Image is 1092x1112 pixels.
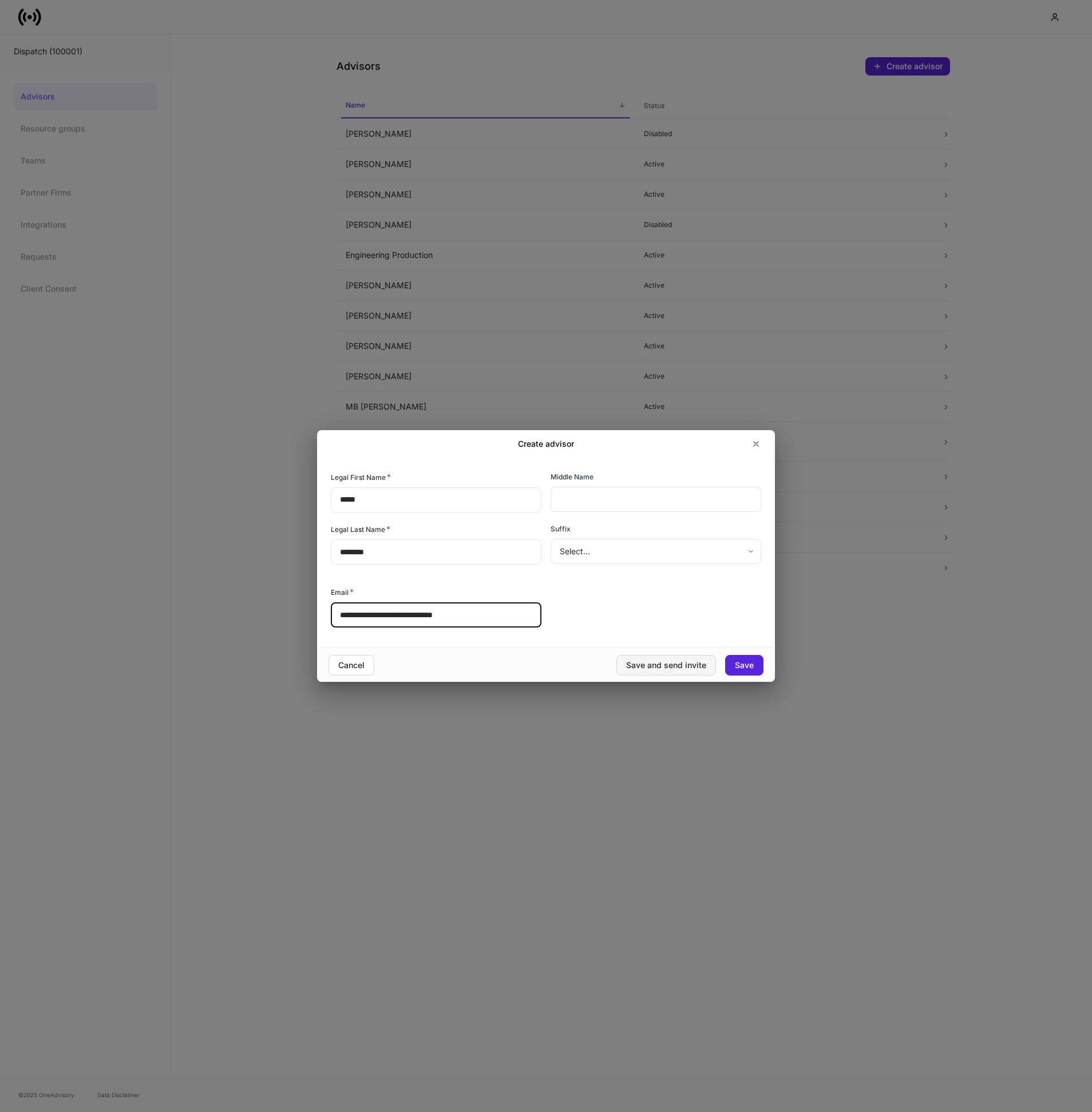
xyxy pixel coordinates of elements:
button: Cancel [329,655,374,676]
h6: Suffix [551,523,571,534]
div: Select... [551,539,761,564]
div: Save [735,661,754,669]
div: Save and send invite [626,661,706,669]
h6: Legal First Name [331,471,391,483]
h2: Create advisor [518,438,574,450]
h6: Email [331,586,354,598]
button: Save and send invite [616,655,716,676]
button: Save [725,655,763,676]
div: Cancel [338,661,365,669]
h6: Middle Name [551,471,594,482]
h6: Legal Last Name [331,523,390,535]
